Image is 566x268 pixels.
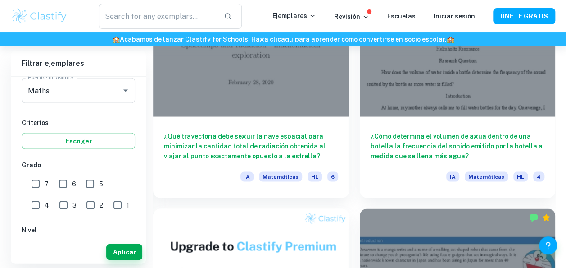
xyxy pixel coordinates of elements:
span: 6 [327,171,338,181]
span: 1 [127,200,129,210]
button: Aplicar [106,244,142,260]
a: Iniciar sesión [434,13,475,20]
label: Escribe un asunto [28,74,73,81]
span: 3 [72,200,77,210]
font: Escoger [65,135,92,146]
img: Clastify logo [11,7,68,25]
span: 4 [533,171,544,181]
span: 6 [72,179,76,189]
span: IA [446,171,459,181]
span: 5 [99,179,103,189]
button: ÚNETE GRATIS [493,8,555,24]
span: 🏫 [112,36,120,43]
span: HL [308,171,322,181]
span: 4 [45,200,49,210]
h6: Grado [22,160,135,170]
img: Marked [529,213,538,222]
h6: Criterios [22,117,135,127]
button: Help and Feedback [539,236,557,254]
button: Open [119,84,132,97]
div: Premium [542,213,551,222]
a: Escuelas [387,13,416,20]
a: aquí [281,36,295,43]
font: Ejemplares [272,11,307,21]
h6: ¿Qué trayectoria debe seguir la nave espacial para minimizar la cantidad total de radiación obten... [164,131,338,161]
span: HL [513,171,528,181]
h6: Nivel [22,225,135,235]
h6: Acabamos de lanzar Clastify for Schools. Haga clic para aprender cómo convertirse en socio escolar. [2,34,564,44]
span: 🏫 [447,36,454,43]
span: IA [240,171,254,181]
input: Search for any exemplars... [99,4,217,29]
button: Escoger [22,133,135,149]
span: Matemáticas [259,171,302,181]
span: 2 [100,200,103,210]
font: ÚNETE GRATIS [500,11,548,22]
span: Matemáticas [465,171,508,181]
h6: ¿Cómo determina el volumen de agua dentro de una botella la frecuencia del sonido emitido por la ... [371,131,545,161]
h6: Filtrar ejemplares [11,51,146,76]
span: 7 [45,179,49,189]
font: Revisión [334,12,360,22]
